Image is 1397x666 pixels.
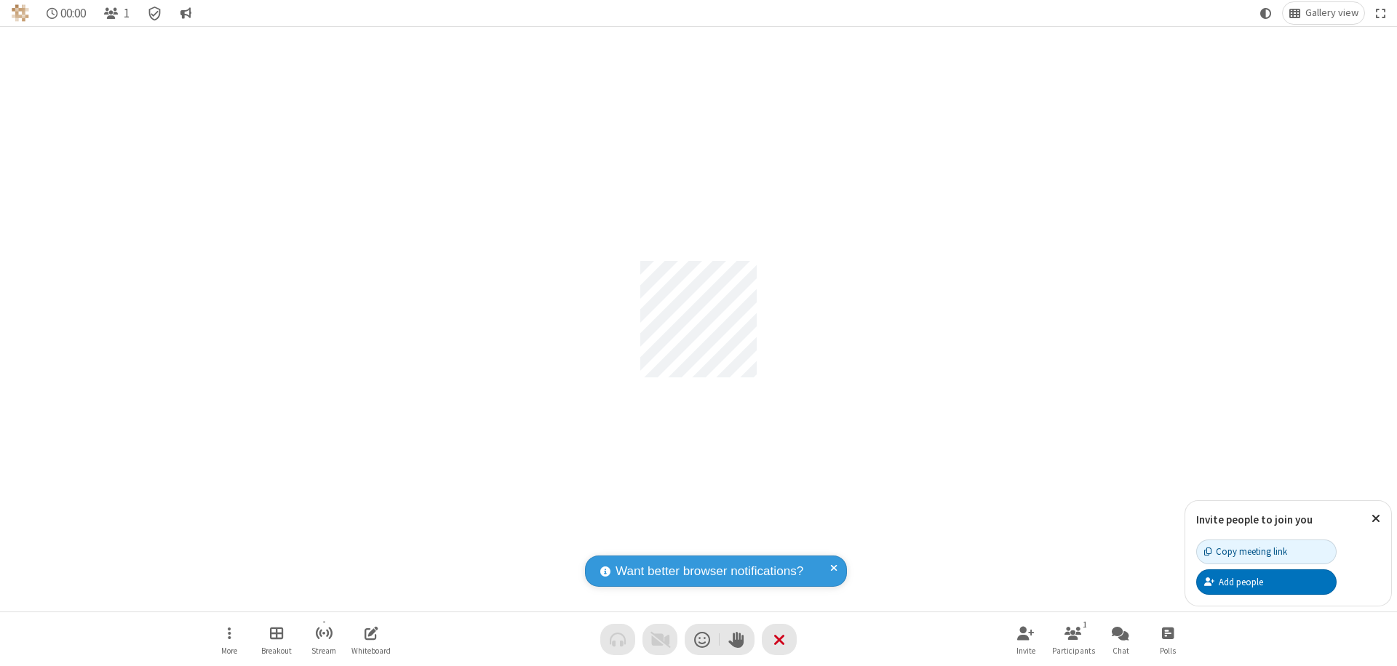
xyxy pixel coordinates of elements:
[141,2,169,24] div: Meeting details Encryption enabled
[1051,619,1095,660] button: Open participant list
[1196,569,1337,594] button: Add people
[97,2,135,24] button: Open participant list
[1283,2,1364,24] button: Change layout
[261,646,292,655] span: Breakout
[174,2,197,24] button: Conversation
[124,7,130,20] span: 1
[311,646,336,655] span: Stream
[60,7,86,20] span: 00:00
[762,624,797,655] button: End or leave meeting
[642,624,677,655] button: Video
[1004,619,1048,660] button: Invite participants (⌘+Shift+I)
[685,624,720,655] button: Send a reaction
[600,624,635,655] button: Audio problem - check your Internet connection or call by phone
[1196,513,1313,526] label: Invite people to join you
[1052,646,1095,655] span: Participants
[221,646,237,655] span: More
[351,646,391,655] span: Whiteboard
[255,619,298,660] button: Manage Breakout Rooms
[1370,2,1392,24] button: Fullscreen
[1160,646,1176,655] span: Polls
[720,624,755,655] button: Raise hand
[12,4,29,22] img: QA Selenium DO NOT DELETE OR CHANGE
[1196,539,1337,564] button: Copy meeting link
[41,2,92,24] div: Timer
[349,619,393,660] button: Open shared whiteboard
[1204,545,1287,558] div: Copy meeting link
[1146,619,1190,660] button: Open poll
[1079,618,1091,631] div: 1
[1099,619,1142,660] button: Open chat
[1305,7,1358,19] span: Gallery view
[1016,646,1035,655] span: Invite
[616,562,803,581] span: Want better browser notifications?
[207,619,251,660] button: Open menu
[1361,501,1391,537] button: Close popover
[1113,646,1129,655] span: Chat
[1254,2,1278,24] button: Using system theme
[302,619,346,660] button: Start streaming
